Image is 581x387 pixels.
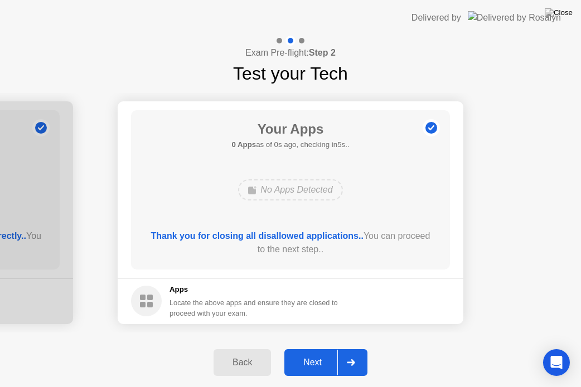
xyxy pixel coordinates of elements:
[214,349,271,376] button: Back
[233,60,348,87] h1: Test your Tech
[231,119,349,139] h1: Your Apps
[238,179,342,200] div: No Apps Detected
[245,46,336,60] h4: Exam Pre-flight:
[147,229,434,256] div: You can proceed to the next step..
[231,139,349,150] h5: as of 0s ago, checking in5s..
[217,357,268,368] div: Back
[231,140,256,149] b: 0 Apps
[543,349,570,376] div: Open Intercom Messenger
[468,11,561,24] img: Delivered by Rosalyn
[545,8,573,17] img: Close
[411,11,461,25] div: Delivered by
[170,297,338,319] div: Locate the above apps and ensure they are closed to proceed with your exam.
[309,48,336,57] b: Step 2
[151,231,364,241] b: Thank you for closing all disallowed applications..
[170,284,338,295] h5: Apps
[288,357,337,368] div: Next
[284,349,367,376] button: Next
